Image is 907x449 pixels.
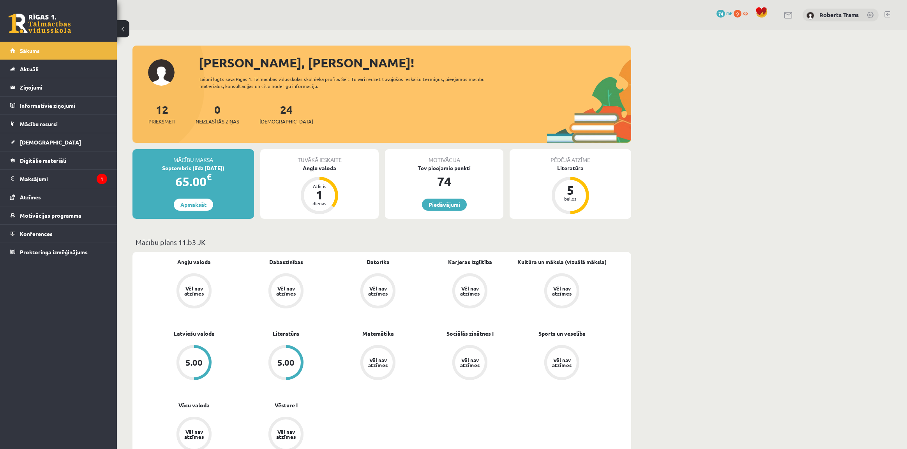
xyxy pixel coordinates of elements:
[734,10,741,18] span: 9
[10,206,107,224] a: Motivācijas programma
[273,329,299,338] a: Literatūra
[148,273,240,310] a: Vēl nav atzīmes
[308,201,331,206] div: dienas
[275,286,297,296] div: Vēl nav atzīmes
[743,10,748,16] span: xp
[196,102,239,125] a: 0Neizlasītās ziņas
[10,133,107,151] a: [DEMOGRAPHIC_DATA]
[10,42,107,60] a: Sākums
[446,329,494,338] a: Sociālās zinātnes I
[20,248,88,255] span: Proktoringa izmēģinājums
[260,164,379,215] a: Angļu valoda Atlicis 1 dienas
[10,97,107,114] a: Informatīvie ziņojumi
[259,102,313,125] a: 24[DEMOGRAPHIC_DATA]
[367,357,389,368] div: Vēl nav atzīmes
[260,164,379,172] div: Angļu valoda
[183,286,205,296] div: Vēl nav atzīmes
[362,329,394,338] a: Matemātika
[136,237,628,247] p: Mācību plāns 11.b3 JK
[308,188,331,201] div: 1
[459,286,481,296] div: Vēl nav atzīmes
[510,164,631,172] div: Literatūra
[174,199,213,211] a: Apmaksāt
[199,76,499,90] div: Laipni lūgts savā Rīgas 1. Tālmācības vidusskolas skolnieka profilā. Šeit Tu vari redzēt tuvojošo...
[277,358,295,367] div: 5.00
[132,172,254,191] div: 65.00
[510,149,631,164] div: Pēdējā atzīme
[448,258,492,266] a: Karjeras izglītība
[259,118,313,125] span: [DEMOGRAPHIC_DATA]
[367,258,390,266] a: Datorika
[510,164,631,215] a: Literatūra 5 balles
[20,78,107,96] legend: Ziņojumi
[20,230,53,237] span: Konferences
[206,171,212,183] span: €
[559,196,582,201] div: balles
[275,401,298,409] a: Vēsture I
[516,273,608,310] a: Vēl nav atzīmes
[240,273,332,310] a: Vēl nav atzīmes
[174,329,215,338] a: Latviešu valoda
[806,12,814,19] img: Roberts Trams
[97,174,107,184] i: 1
[726,10,732,16] span: mP
[385,172,503,191] div: 74
[516,345,608,382] a: Vēl nav atzīmes
[538,329,586,338] a: Sports un veselība
[269,258,303,266] a: Dabaszinības
[132,149,254,164] div: Mācību maksa
[10,60,107,78] a: Aktuāli
[459,357,481,368] div: Vēl nav atzīmes
[734,10,752,16] a: 9 xp
[10,151,107,169] a: Digitālie materiāli
[332,345,424,382] a: Vēl nav atzīmes
[20,194,41,201] span: Atzīmes
[20,97,107,114] legend: Informatīvie ziņojumi
[240,345,332,382] a: 5.00
[20,139,81,146] span: [DEMOGRAPHIC_DATA]
[20,170,107,188] legend: Maksājumi
[716,10,725,18] span: 74
[559,184,582,196] div: 5
[385,164,503,172] div: Tev pieejamie punkti
[10,243,107,261] a: Proktoringa izmēģinājums
[196,118,239,125] span: Neizlasītās ziņas
[10,188,107,206] a: Atzīmes
[260,149,379,164] div: Tuvākā ieskaite
[20,212,81,219] span: Motivācijas programma
[177,258,211,266] a: Angļu valoda
[148,102,175,125] a: 12Priekšmeti
[551,286,573,296] div: Vēl nav atzīmes
[517,258,607,266] a: Kultūra un māksla (vizuālā māksla)
[20,65,39,72] span: Aktuāli
[183,429,205,439] div: Vēl nav atzīmes
[10,78,107,96] a: Ziņojumi
[424,345,516,382] a: Vēl nav atzīmes
[422,199,467,211] a: Piedāvājumi
[20,120,58,127] span: Mācību resursi
[716,10,732,16] a: 74 mP
[424,273,516,310] a: Vēl nav atzīmes
[20,157,66,164] span: Digitālie materiāli
[332,273,424,310] a: Vēl nav atzīmes
[10,115,107,133] a: Mācību resursi
[385,149,503,164] div: Motivācija
[367,286,389,296] div: Vēl nav atzīmes
[10,225,107,243] a: Konferences
[148,118,175,125] span: Priekšmeti
[148,345,240,382] a: 5.00
[10,170,107,188] a: Maksājumi1
[20,47,40,54] span: Sākums
[275,429,297,439] div: Vēl nav atzīmes
[308,184,331,188] div: Atlicis
[9,14,71,33] a: Rīgas 1. Tālmācības vidusskola
[132,164,254,172] div: Septembris (līdz [DATE])
[819,11,859,19] a: Roberts Trams
[185,358,203,367] div: 5.00
[199,53,631,72] div: [PERSON_NAME], [PERSON_NAME]!
[178,401,210,409] a: Vācu valoda
[551,357,573,368] div: Vēl nav atzīmes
